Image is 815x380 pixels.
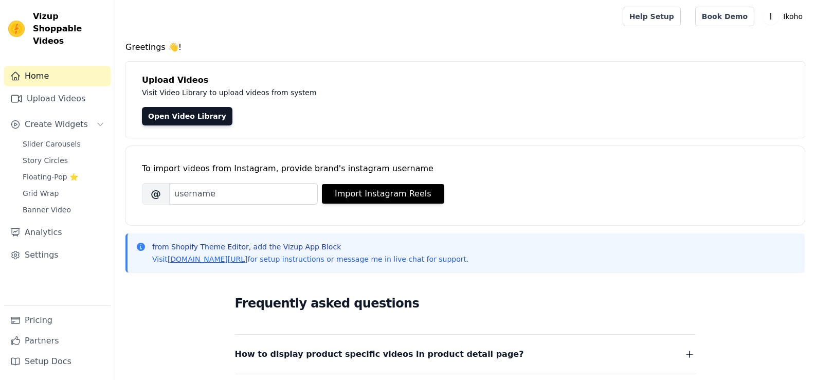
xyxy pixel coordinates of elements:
[4,114,111,135] button: Create Widgets
[142,86,603,99] p: Visit Video Library to upload videos from system
[23,139,81,149] span: Slider Carousels
[142,107,232,125] a: Open Video Library
[770,11,772,22] text: I
[4,88,111,109] a: Upload Videos
[16,153,111,168] a: Story Circles
[16,203,111,217] a: Banner Video
[235,347,524,361] span: How to display product specific videos in product detail page?
[779,7,807,26] p: Ikoho
[23,155,68,166] span: Story Circles
[4,66,111,86] a: Home
[235,347,696,361] button: How to display product specific videos in product detail page?
[152,242,468,252] p: from Shopify Theme Editor, add the Vizup App Block
[322,184,444,204] button: Import Instagram Reels
[125,41,805,53] h4: Greetings 👋!
[4,245,111,265] a: Settings
[142,74,788,86] h4: Upload Videos
[142,183,170,205] span: @
[695,7,754,26] a: Book Demo
[23,188,59,198] span: Grid Wrap
[23,172,78,182] span: Floating-Pop ⭐
[623,7,681,26] a: Help Setup
[4,222,111,243] a: Analytics
[16,170,111,184] a: Floating-Pop ⭐
[763,7,807,26] button: I Ikoho
[142,162,788,175] div: To import videos from Instagram, provide brand's instagram username
[170,183,318,205] input: username
[168,255,248,263] a: [DOMAIN_NAME][URL]
[23,205,71,215] span: Banner Video
[16,137,111,151] a: Slider Carousels
[25,118,88,131] span: Create Widgets
[152,254,468,264] p: Visit for setup instructions or message me in live chat for support.
[8,21,25,37] img: Vizup
[4,351,111,372] a: Setup Docs
[33,10,106,47] span: Vizup Shoppable Videos
[4,310,111,331] a: Pricing
[4,331,111,351] a: Partners
[235,293,696,314] h2: Frequently asked questions
[16,186,111,201] a: Grid Wrap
